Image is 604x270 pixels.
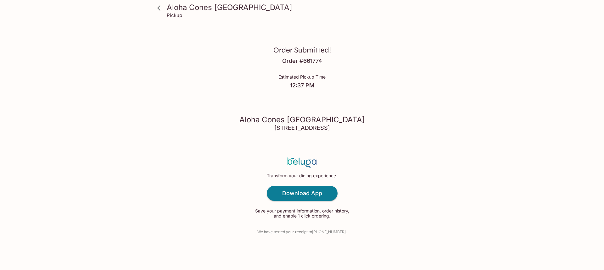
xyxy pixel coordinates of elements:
h3: Aloha Cones [GEOGRAPHIC_DATA] [239,115,365,124]
p: Pickup [167,12,182,18]
h4: 12:37 PM [278,82,326,89]
p: Estimated Pickup Time [278,74,326,80]
a: Download App [267,186,338,201]
h4: Order # 661774 [282,58,322,64]
h4: Download App [282,190,322,197]
h3: Aloha Cones [GEOGRAPHIC_DATA] [167,3,448,12]
h3: Order Submitted! [273,45,331,55]
p: We have texted your receipt to [PHONE_NUMBER] . [257,229,347,235]
img: Beluga [288,157,317,168]
p: Transform your dining experience. [267,173,337,178]
p: Save your payment information, order history, and enable 1 click ordering. [253,208,351,218]
h4: [STREET_ADDRESS] [274,124,330,131]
